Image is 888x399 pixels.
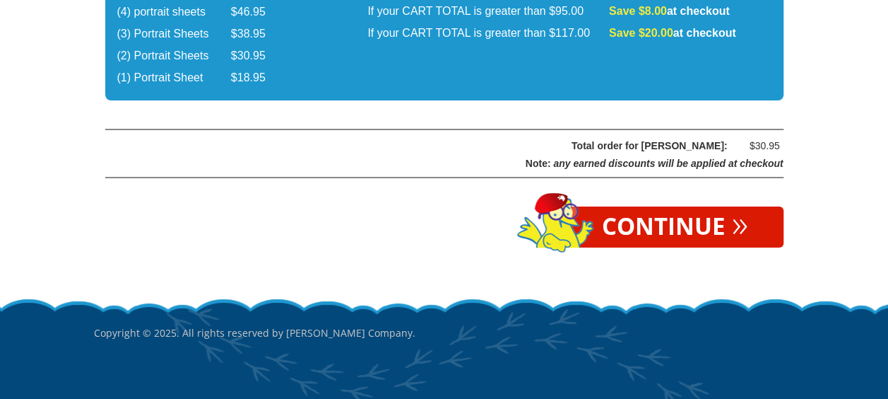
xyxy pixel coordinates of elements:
div: Total order for [PERSON_NAME]: [141,137,728,155]
span: Note: [526,158,551,169]
span: any earned discounts will be applied at checkout [553,158,783,169]
td: $18.95 [231,68,283,88]
strong: at checkout [609,5,730,17]
span: Save $8.00 [609,5,667,17]
td: (3) Portrait Sheets [117,24,230,45]
strong: at checkout [609,27,736,39]
td: $46.95 [231,2,283,23]
p: Copyright © 2025. All rights reserved by [PERSON_NAME] Company. [94,297,795,369]
span: Save $20.00 [609,27,673,39]
td: $38.95 [231,24,283,45]
span: » [732,215,748,231]
a: Continue» [567,207,783,248]
td: (1) Portrait Sheet [117,68,230,88]
td: $30.95 [231,46,283,66]
td: If your CART TOTAL is greater than $117.00 [367,23,608,44]
td: (2) Portrait Sheets [117,46,230,66]
td: (4) portrait sheets [117,2,230,23]
td: If your CART TOTAL is greater than $95.00 [367,1,608,22]
div: $30.95 [738,137,780,155]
